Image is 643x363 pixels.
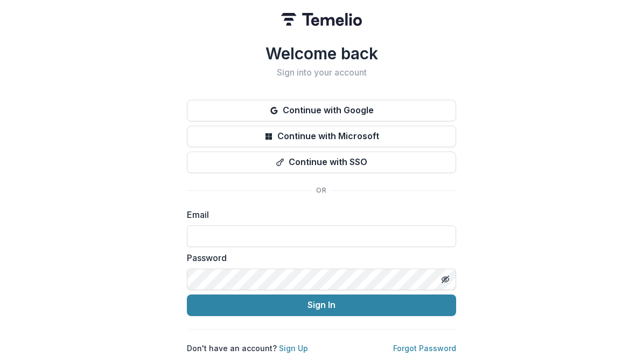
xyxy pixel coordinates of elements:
[281,13,362,26] img: Temelio
[187,208,450,221] label: Email
[187,294,456,316] button: Sign In
[279,344,308,353] a: Sign Up
[187,44,456,63] h1: Welcome back
[187,67,456,78] h2: Sign into your account
[187,343,308,354] p: Don't have an account?
[187,126,456,147] button: Continue with Microsoft
[187,152,456,173] button: Continue with SSO
[187,100,456,121] button: Continue with Google
[187,251,450,264] label: Password
[393,344,456,353] a: Forgot Password
[437,271,454,288] button: Toggle password visibility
